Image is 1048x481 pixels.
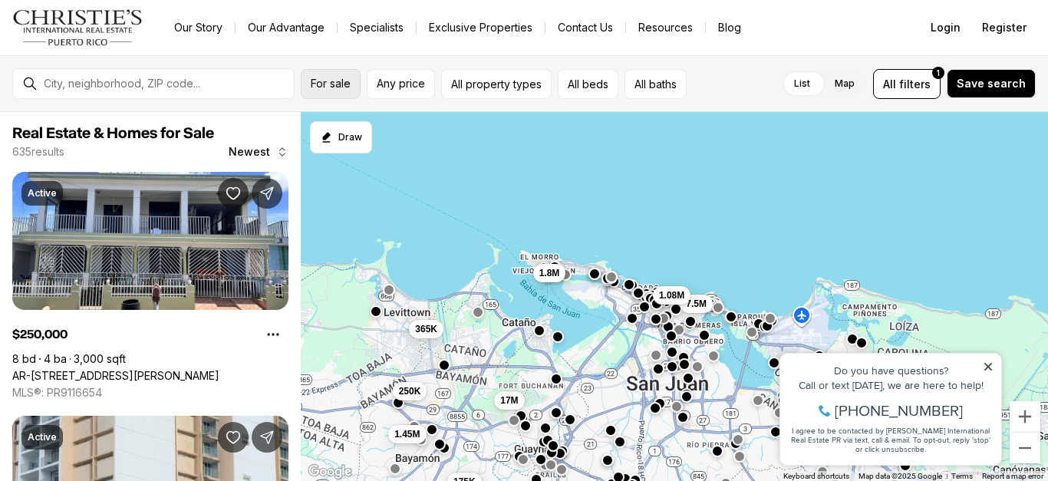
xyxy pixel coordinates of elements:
a: Resources [626,17,705,38]
button: 250K [393,382,427,400]
button: For sale [301,69,361,99]
div: Do you have questions? [16,35,222,45]
button: Login [921,12,970,43]
span: 7.5M [686,298,707,310]
span: Login [931,21,961,34]
p: 635 results [12,146,64,158]
span: Register [982,21,1027,34]
button: 1.08M [653,286,690,305]
button: Start drawing [310,121,372,153]
button: All property types [441,69,552,99]
button: Any price [367,69,435,99]
span: Real Estate & Homes for Sale [12,126,214,141]
button: Register [973,12,1036,43]
a: Our Story [162,17,235,38]
span: 365K [415,323,437,335]
img: logo [12,9,143,46]
span: All [883,76,896,92]
button: Share Property [252,178,282,209]
button: Zoom in [1010,401,1040,432]
span: [PHONE_NUMBER] [63,72,191,87]
a: Specialists [338,17,416,38]
span: 1.8M [539,267,560,279]
span: filters [899,76,931,92]
button: Save Property: AR-10 CALLE 37 REPARTO TERESITA [218,178,249,209]
span: 1.08M [659,289,684,301]
span: Any price [377,77,425,90]
a: AR-10 CALLE 37 REPARTO TERESITA, BAYAMON PR, 00961 [12,369,219,383]
span: I agree to be contacted by [PERSON_NAME] International Real Estate PR via text, call & email. To ... [19,94,219,124]
button: Allfilters1 [873,69,941,99]
button: Zoom out [1010,433,1040,463]
span: 17M [500,394,518,407]
button: Newest [219,137,298,167]
span: Save search [957,77,1026,90]
button: Share Property [252,422,282,453]
label: List [782,70,822,97]
a: Terms (opens in new tab) [951,472,973,480]
button: Save search [947,69,1036,98]
label: Map [822,70,867,97]
button: 365K [409,320,443,338]
span: 1 [937,67,940,79]
a: Exclusive Properties [417,17,545,38]
span: 1.45M [394,428,420,440]
a: Report a map error [982,472,1043,480]
span: Newest [229,146,270,158]
button: 7.5M [680,295,713,313]
div: Call or text [DATE], we are here to help! [16,49,222,60]
p: Active [28,431,57,443]
button: All beds [558,69,618,99]
a: Blog [706,17,753,38]
span: Map data ©2025 Google [859,472,942,480]
a: Our Advantage [236,17,337,38]
button: 17M [494,391,524,410]
button: Contact Us [545,17,625,38]
button: 1.8M [533,264,566,282]
span: 250K [399,385,421,397]
button: All baths [625,69,687,99]
span: For sale [311,77,351,90]
p: Active [28,187,57,199]
button: 1.45M [388,425,426,443]
button: Save Property: 6165 AVENIDA ISLA VERDE [218,422,249,453]
button: Property options [258,319,288,350]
